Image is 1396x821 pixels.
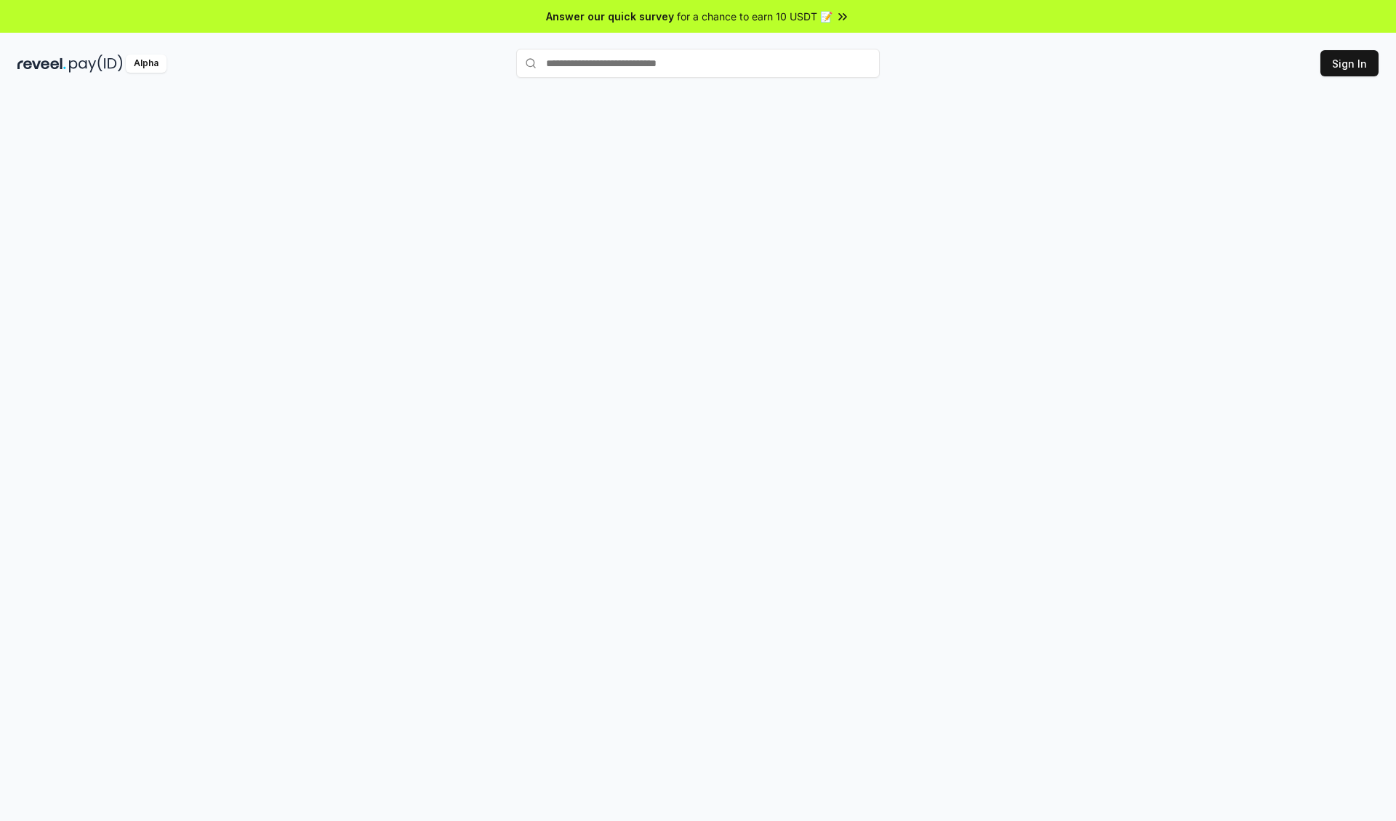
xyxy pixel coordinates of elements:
img: reveel_dark [17,55,66,73]
div: Alpha [126,55,167,73]
span: for a chance to earn 10 USDT 📝 [677,9,833,24]
button: Sign In [1320,50,1379,76]
span: Answer our quick survey [546,9,674,24]
img: pay_id [69,55,123,73]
